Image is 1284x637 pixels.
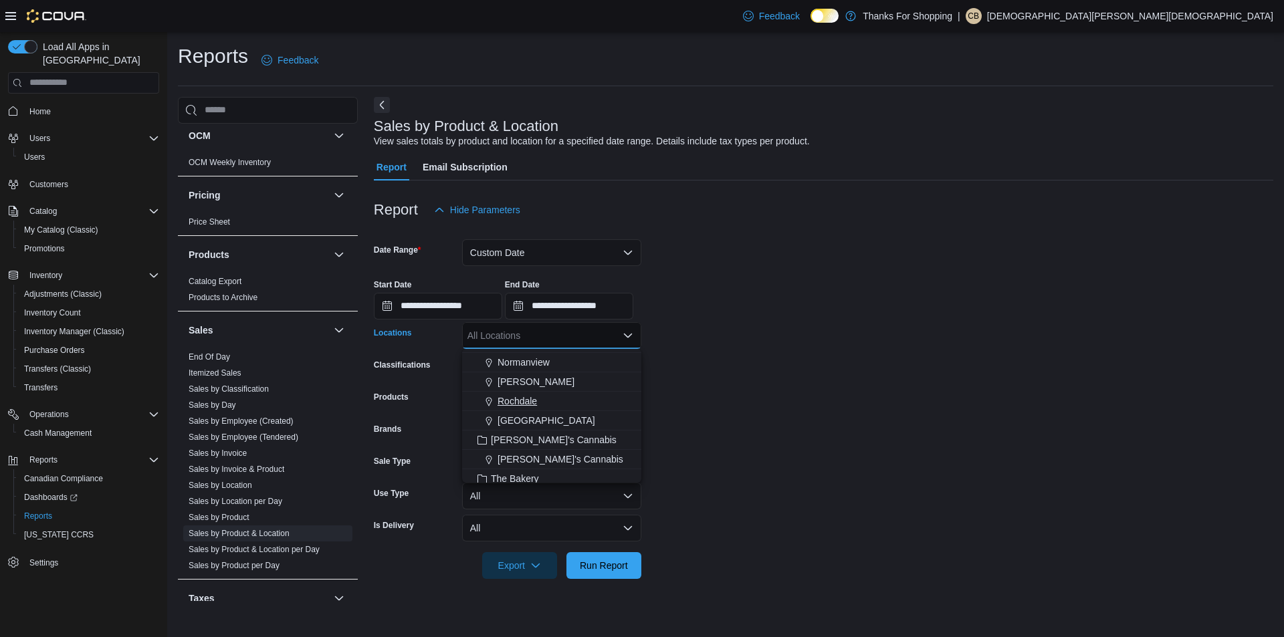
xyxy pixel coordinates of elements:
[189,497,282,506] a: Sales by Location per Day
[3,405,165,424] button: Operations
[189,416,294,426] span: Sales by Employee (Created)
[189,292,257,303] span: Products to Archive
[498,414,595,427] span: [GEOGRAPHIC_DATA]
[462,411,641,430] button: [GEOGRAPHIC_DATA]
[13,378,165,397] button: Transfers
[19,425,97,441] a: Cash Management
[3,451,165,469] button: Reports
[13,424,165,442] button: Cash Management
[8,96,159,607] nav: Complex example
[811,9,839,23] input: Dark Mode
[19,305,86,321] a: Inventory Count
[374,245,421,255] label: Date Range
[189,449,247,458] a: Sales by Invoice
[29,557,58,568] span: Settings
[423,154,508,180] span: Email Subscription
[374,293,502,320] input: Press the down key to open a popover containing a calendar.
[189,464,284,475] span: Sales by Invoice & Product
[24,364,91,374] span: Transfers (Classic)
[374,360,431,370] label: Classifications
[498,356,550,369] span: Normanview
[966,8,982,24] div: Christian Bishop
[189,352,230,362] a: End Of Day
[19,286,107,302] a: Adjustments (Classic)
[462,239,641,266] button: Custom Date
[24,289,102,299] span: Adjustments (Classic)
[19,361,159,377] span: Transfers (Classic)
[505,293,633,320] input: Press the down key to open a popover containing a calendar.
[498,336,595,350] span: [GEOGRAPHIC_DATA]
[863,8,952,24] p: Thanks For Shopping
[189,384,269,394] a: Sales by Classification
[3,174,165,194] button: Customers
[498,453,623,466] span: [PERSON_NAME]'s Cannabis
[189,368,241,378] span: Itemized Sales
[13,322,165,341] button: Inventory Manager (Classic)
[958,8,960,24] p: |
[189,496,282,507] span: Sales by Location per Day
[29,455,58,465] span: Reports
[462,483,641,509] button: All
[189,512,249,523] span: Sales by Product
[462,392,641,411] button: Rochdale
[189,545,320,554] a: Sales by Product & Location per Day
[24,267,68,283] button: Inventory
[189,188,220,202] h3: Pricing
[374,520,414,531] label: Is Delivery
[189,480,252,491] span: Sales by Location
[189,188,328,202] button: Pricing
[189,276,241,287] span: Catalog Export
[498,375,574,388] span: [PERSON_NAME]
[24,176,159,193] span: Customers
[29,206,57,217] span: Catalog
[189,448,247,459] span: Sales by Invoice
[13,488,165,507] a: Dashboards
[189,432,298,442] span: Sales by Employee (Tendered)
[374,134,810,148] div: View sales totals by product and location for a specified date range. Details include tax types p...
[491,433,617,447] span: [PERSON_NAME]'s Cannabis
[462,515,641,541] button: All
[374,488,409,499] label: Use Type
[19,342,90,358] a: Purchase Orders
[24,511,52,521] span: Reports
[19,241,159,257] span: Promotions
[29,133,50,144] span: Users
[189,465,284,474] a: Sales by Invoice & Product
[374,328,412,338] label: Locations
[189,158,271,167] a: OCM Weekly Inventory
[24,103,159,120] span: Home
[178,214,358,235] div: Pricing
[189,416,294,426] a: Sales by Employee (Created)
[3,552,165,571] button: Settings
[374,279,412,290] label: Start Date
[189,560,280,571] span: Sales by Product per Day
[968,8,979,24] span: CB
[19,222,159,238] span: My Catalog (Classic)
[19,471,159,487] span: Canadian Compliance
[19,489,83,505] a: Dashboards
[189,157,271,168] span: OCM Weekly Inventory
[189,544,320,555] span: Sales by Product & Location per Day
[13,469,165,488] button: Canadian Compliance
[13,303,165,322] button: Inventory Count
[462,430,641,450] button: [PERSON_NAME]'s Cannabis
[178,273,358,311] div: Products
[490,552,549,579] span: Export
[37,40,159,67] span: Load All Apps in [GEOGRAPHIC_DATA]
[24,267,159,283] span: Inventory
[759,9,800,23] span: Feedback
[24,326,124,337] span: Inventory Manager (Classic)
[24,176,74,193] a: Customers
[189,248,229,261] h3: Products
[29,409,69,420] span: Operations
[19,380,159,396] span: Transfers
[189,592,215,605] h3: Taxes
[331,590,347,606] button: Taxes
[19,324,159,340] span: Inventory Manager (Classic)
[189,293,257,302] a: Products to Archive
[19,508,159,524] span: Reports
[24,307,81,318] span: Inventory Count
[19,527,159,543] span: Washington CCRS
[374,424,401,434] label: Brands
